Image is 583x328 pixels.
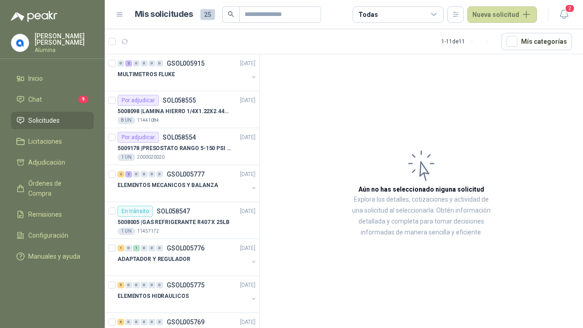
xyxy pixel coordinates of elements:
p: MULTIMETROS FLUKE [118,70,175,79]
div: 0 [133,319,140,325]
p: 11441084 [137,117,159,124]
div: 0 [148,319,155,325]
div: 0 [148,282,155,288]
p: ADAPTADOR Y REGULADOR [118,255,190,264]
a: 5 0 0 0 0 0 GSOL005775[DATE] ELEMENTOS HIDRAULICOS [118,280,257,309]
p: [DATE] [240,170,256,179]
a: Remisiones [11,206,94,223]
a: Adjudicación [11,154,94,171]
div: 0 [118,60,124,67]
p: 11457172 [137,228,159,235]
a: Licitaciones [11,133,94,150]
p: 5008005 | GAS REFRIGERANTE R407 X 25LB [118,218,230,227]
span: Adjudicación [28,157,65,167]
div: 0 [141,282,148,288]
a: 2 2 0 0 0 0 GSOL005777[DATE] ELEMENTOS MECANICOS Y BALANZA [118,169,257,198]
span: search [228,11,234,17]
div: 0 [133,282,140,288]
div: En tránsito [118,206,153,217]
a: 1 0 1 0 0 0 GSOL005776[DATE] ADAPTADOR Y REGULADOR [118,243,257,272]
p: 5009178 | PRESOSTATO RANGO 5-150 PSI REF.L91B-1050 [118,144,231,153]
div: 1 [133,245,140,251]
img: Logo peakr [11,11,57,22]
p: 5008098 | LAMINA HIERRO 1/4X1.22X2.44MT [118,107,231,116]
a: Manuales y ayuda [11,248,94,265]
div: 0 [125,319,132,325]
a: Por adjudicarSOL058554[DATE] 5009178 |PRESOSTATO RANGO 5-150 PSI REF.L91B-10501 UN2000020020 [105,128,259,165]
div: 0 [156,60,163,67]
span: 25 [200,9,215,20]
p: [DATE] [240,244,256,253]
div: 8 UN [118,117,135,124]
div: 0 [125,245,132,251]
div: Por adjudicar [118,95,159,106]
div: 0 [141,60,148,67]
p: ELEMENTOS MECANICOS Y BALANZA [118,181,218,190]
a: Por adjudicarSOL058555[DATE] 5008098 |LAMINA HIERRO 1/4X1.22X2.44MT8 UN11441084 [105,91,259,128]
div: 0 [148,171,155,177]
div: 0 [156,319,163,325]
a: En tránsitoSOL058547[DATE] 5008005 |GAS REFRIGERANTE R407 X 25LB1 UN11457172 [105,202,259,239]
p: GSOL005777 [167,171,205,177]
p: SOL058547 [157,208,190,214]
p: 2000020020 [137,154,164,161]
div: 0 [148,245,155,251]
p: [DATE] [240,318,256,327]
p: GSOL005776 [167,245,205,251]
span: Solicitudes [28,115,60,125]
div: 0 [156,282,163,288]
button: Nueva solicitud [467,6,537,23]
p: [DATE] [240,59,256,68]
div: 0 [156,245,163,251]
a: Configuración [11,227,94,244]
a: Chat9 [11,91,94,108]
a: Inicio [11,70,94,87]
div: Por adjudicar [118,132,159,143]
a: Órdenes de Compra [11,175,94,202]
p: [PERSON_NAME] [PERSON_NAME] [35,33,94,46]
div: 2 [125,171,132,177]
img: Company Logo [11,34,29,52]
div: 1 UN [118,228,135,235]
div: 6 [118,319,124,325]
div: 2 [118,171,124,177]
a: Solicitudes [11,112,94,129]
p: SOL058555 [163,97,196,104]
div: 0 [148,60,155,67]
span: 2 [565,4,575,13]
div: 0 [133,171,140,177]
div: Todas [358,10,378,20]
p: SOL058554 [163,134,196,141]
p: Explora los detalles, cotizaciones y actividad de una solicitud al seleccionarla. Obtén informaci... [351,194,492,238]
p: Alumina [35,47,94,53]
p: GSOL005915 [167,60,205,67]
div: 0 [141,245,148,251]
span: 9 [78,96,88,103]
button: 2 [556,6,572,23]
p: [DATE] [240,96,256,105]
span: Inicio [28,73,43,83]
h3: Aún no has seleccionado niguna solicitud [358,184,484,194]
h1: Mis solicitudes [135,8,193,21]
p: ELEMENTOS HIDRAULICOS [118,292,189,301]
p: [DATE] [240,207,256,216]
div: 2 [125,60,132,67]
span: Licitaciones [28,136,62,146]
div: 5 [118,282,124,288]
div: 1 [118,245,124,251]
div: 0 [133,60,140,67]
p: [DATE] [240,281,256,290]
p: [DATE] [240,133,256,142]
span: Manuales y ayuda [28,251,80,261]
span: Remisiones [28,209,62,219]
p: GSOL005775 [167,282,205,288]
span: Chat [28,94,42,104]
div: 1 UN [118,154,135,161]
a: 0 2 0 0 0 0 GSOL005915[DATE] MULTIMETROS FLUKE [118,58,257,87]
div: 0 [125,282,132,288]
span: Configuración [28,230,68,240]
p: GSOL005769 [167,319,205,325]
div: 0 [141,319,148,325]
div: 0 [156,171,163,177]
span: Órdenes de Compra [28,178,85,198]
